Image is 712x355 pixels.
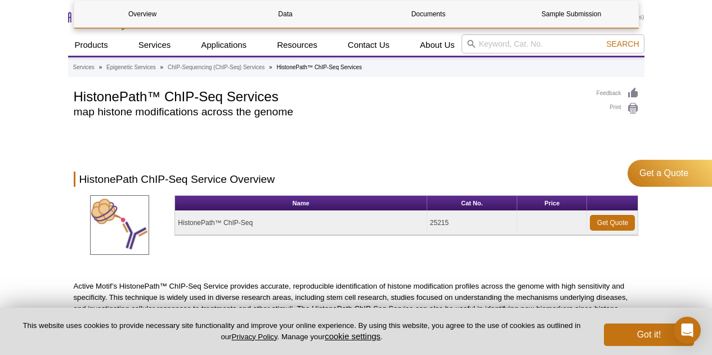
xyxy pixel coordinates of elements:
[175,211,427,235] td: HistonePath™ ChIP-Seq
[590,215,635,231] a: Get Quote
[597,102,639,115] a: Print
[99,64,102,70] li: »
[325,331,380,341] button: cookie settings
[503,1,640,28] a: Sample Submission
[74,281,639,326] p: Active Motif’s HistonePath™ ChIP-Seq Service provides accurate, reproducible identification of hi...
[160,64,164,70] li: »
[269,64,272,70] li: »
[341,34,396,56] a: Contact Us
[628,160,712,187] a: Get a Quote
[18,321,585,342] p: This website uses cookies to provide necessary site functionality and improve your online experie...
[74,107,585,117] h2: map histone modifications across the genome
[604,323,694,346] button: Got it!
[427,211,517,235] td: 25215
[231,332,277,341] a: Privacy Policy
[413,34,462,56] a: About Us
[74,87,585,104] h1: HistonePath™ ChIP-Seq Services
[603,39,642,49] button: Search
[517,196,587,211] th: Price
[194,34,253,56] a: Applications
[106,62,156,73] a: Epigenetic Services
[597,87,639,100] a: Feedback
[74,1,211,28] a: Overview
[132,34,178,56] a: Services
[217,1,354,28] a: Data
[360,1,497,28] a: Documents
[606,39,639,48] span: Search
[276,64,362,70] li: HistonePath™ ChIP-Seq Services
[674,317,701,344] div: Open Intercom Messenger
[68,34,115,56] a: Products
[168,62,265,73] a: ChIP-Sequencing (ChIP-Seq) Services
[427,196,517,211] th: Cat No.
[270,34,324,56] a: Resources
[175,196,427,211] th: Name
[462,34,644,53] input: Keyword, Cat. No.
[73,62,95,73] a: Services
[90,195,149,255] img: Histone Modifications
[74,172,639,187] h2: HistonePath ChIP-Seq Service Overview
